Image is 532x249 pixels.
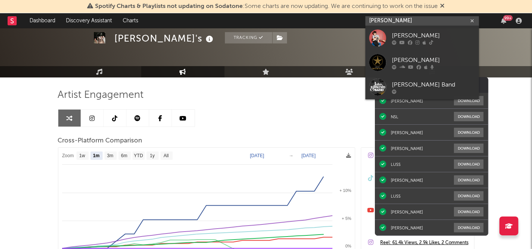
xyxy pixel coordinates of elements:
[225,32,272,43] button: Tracking
[454,112,484,121] button: Download
[440,3,445,9] span: Dismiss
[61,13,117,28] a: Discovery Assistant
[454,207,484,217] button: Download
[62,153,74,159] text: Zoom
[365,26,479,50] a: [PERSON_NAME]
[95,3,438,9] span: : Some charts are now updating. We are continuing to work on the issue
[391,98,423,104] div: [PERSON_NAME]
[380,238,470,247] a: Reel: 61.4k Views, 2.9k Likes, 2 Comments
[365,50,479,75] a: [PERSON_NAME]
[365,75,479,99] a: [PERSON_NAME] Band
[301,153,316,158] text: [DATE]
[339,188,351,193] text: + 10%
[454,128,484,137] button: Download
[79,153,85,159] text: 1w
[95,3,243,9] span: Spotify Charts & Playlists not updating on Sodatone
[391,178,423,183] div: [PERSON_NAME]
[134,153,143,159] text: YTD
[503,15,513,21] div: 99 +
[392,80,475,90] div: [PERSON_NAME] Band
[391,162,401,167] div: LUSS
[24,13,61,28] a: Dashboard
[115,32,215,45] div: [PERSON_NAME]'s
[391,114,398,119] div: NSL
[342,216,351,221] text: + 5%
[117,13,144,28] a: Charts
[391,130,423,135] div: [PERSON_NAME]
[365,16,479,26] input: Search for artists
[58,91,144,100] span: Artist Engagement
[58,136,142,145] span: Cross-Platform Comparison
[250,153,264,158] text: [DATE]
[164,153,168,159] text: All
[391,193,401,199] div: LUSS
[121,153,127,159] text: 6m
[501,18,506,24] button: 99+
[150,153,154,159] text: 1y
[454,144,484,153] button: Download
[391,225,423,230] div: [PERSON_NAME]
[391,146,423,151] div: [PERSON_NAME]
[392,31,475,40] div: [PERSON_NAME]
[454,191,484,201] button: Download
[392,56,475,65] div: [PERSON_NAME]
[107,153,113,159] text: 3m
[454,96,484,105] button: Download
[93,153,99,159] text: 1m
[454,175,484,185] button: Download
[345,244,351,248] text: 0%
[391,209,423,215] div: [PERSON_NAME]
[454,223,484,232] button: Download
[454,159,484,169] button: Download
[289,153,293,158] text: →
